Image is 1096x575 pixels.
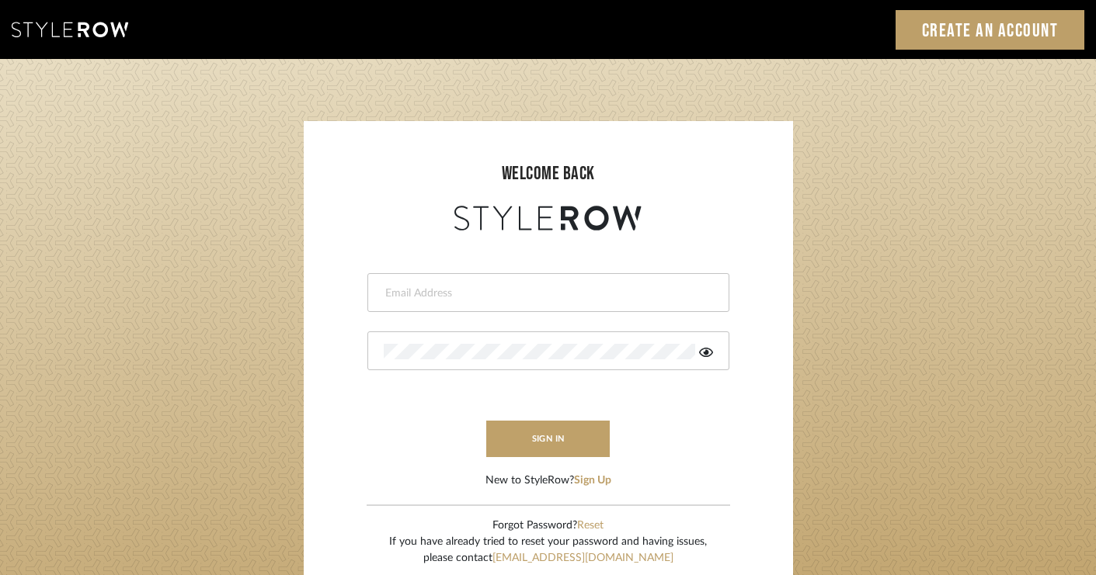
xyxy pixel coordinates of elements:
button: Reset [577,518,604,534]
button: sign in [486,421,611,457]
a: [EMAIL_ADDRESS][DOMAIN_NAME] [492,552,673,563]
div: welcome back [319,160,778,188]
div: If you have already tried to reset your password and having issues, please contact [389,534,707,566]
div: New to StyleRow? [485,473,611,489]
div: Forgot Password? [389,518,707,534]
input: Email Address [384,286,709,301]
a: Create an Account [896,10,1085,50]
button: Sign Up [574,473,611,489]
